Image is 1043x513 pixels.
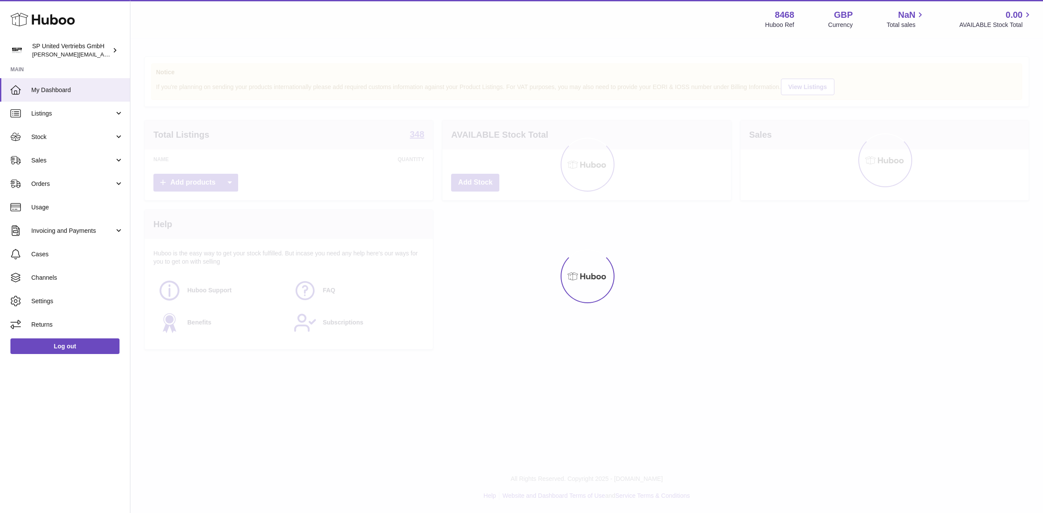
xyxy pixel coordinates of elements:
[10,44,23,57] img: tim@sp-united.com
[887,9,925,29] a: NaN Total sales
[32,51,174,58] span: [PERSON_NAME][EMAIL_ADDRESS][DOMAIN_NAME]
[834,9,853,21] strong: GBP
[1006,9,1023,21] span: 0.00
[898,9,915,21] span: NaN
[10,338,120,354] a: Log out
[31,133,114,141] span: Stock
[775,9,794,21] strong: 8468
[31,156,114,165] span: Sales
[959,21,1033,29] span: AVAILABLE Stock Total
[31,180,114,188] span: Orders
[887,21,925,29] span: Total sales
[31,86,123,94] span: My Dashboard
[31,274,123,282] span: Channels
[31,203,123,212] span: Usage
[32,42,110,59] div: SP United Vertriebs GmbH
[765,21,794,29] div: Huboo Ref
[828,21,853,29] div: Currency
[959,9,1033,29] a: 0.00 AVAILABLE Stock Total
[31,109,114,118] span: Listings
[31,297,123,305] span: Settings
[31,250,123,258] span: Cases
[31,321,123,329] span: Returns
[31,227,114,235] span: Invoicing and Payments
